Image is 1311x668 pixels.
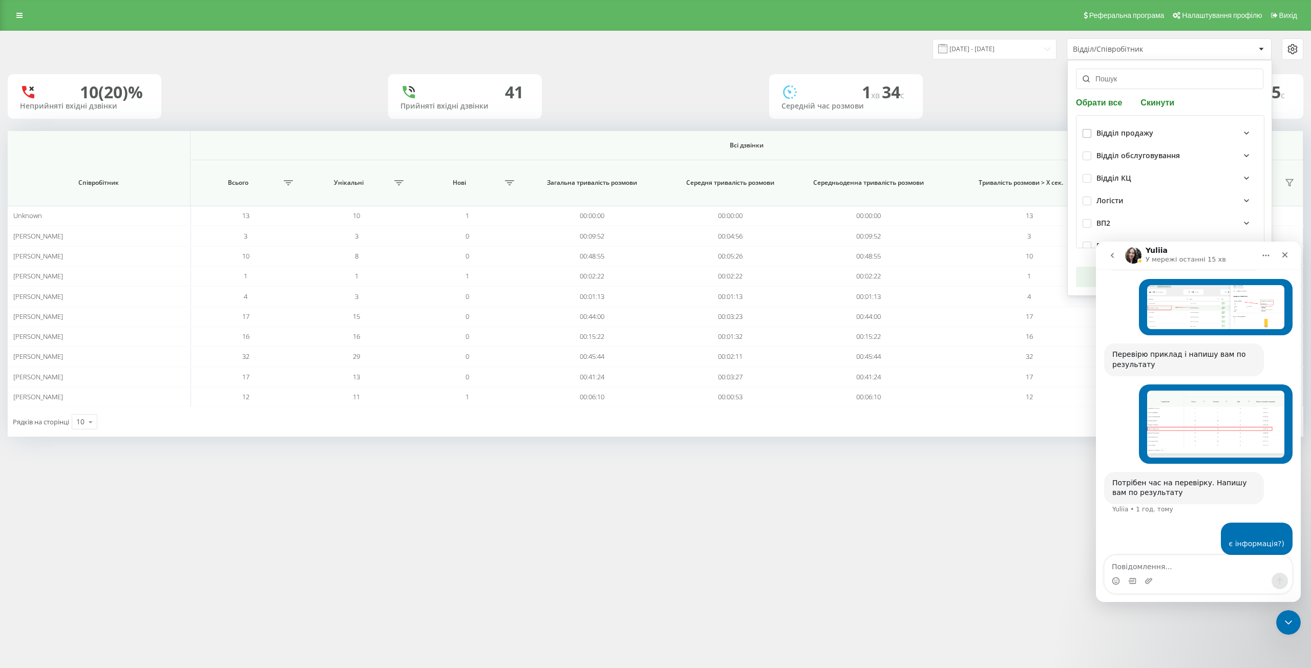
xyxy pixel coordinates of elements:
td: 00:48:55 [799,246,938,266]
span: 17 [242,312,249,321]
td: 00:00:00 [522,206,661,226]
iframe: Intercom live chat [1096,242,1301,602]
div: Відділ продажу [1096,129,1153,138]
td: 00:02:22 [661,266,799,286]
span: 16 [353,332,360,341]
span: 13 [242,211,249,220]
span: 4 [1027,292,1031,301]
span: 0 [466,372,469,381]
span: 32 [242,352,249,361]
span: 12 [1026,392,1033,401]
div: 41 [505,82,523,102]
td: 00:02:11 [661,347,799,367]
span: 0 [466,292,469,301]
span: 1 [355,271,358,281]
div: 10 [76,417,84,427]
span: 34 [882,81,904,103]
td: 00:09:52 [799,226,938,246]
span: 1 [244,271,247,281]
span: [PERSON_NAME] [13,312,63,321]
span: 8 [355,251,358,261]
span: 3 [1027,231,1031,241]
span: Нові [417,179,502,187]
td: 00:41:24 [799,367,938,387]
span: Тривалість розмови > Х сек. [943,179,1098,187]
input: Пошук [1076,69,1263,89]
td: 00:01:13 [661,286,799,306]
button: Обрати все [1076,97,1125,107]
span: c [900,90,904,101]
td: 00:15:22 [522,327,661,347]
td: 00:03:23 [661,307,799,327]
span: 11 [353,392,360,401]
span: 10 [1026,251,1033,261]
div: Відділ КЦ [1096,174,1131,183]
span: [PERSON_NAME] [13,352,63,361]
span: 1 [466,392,469,401]
span: Рядків на сторінці [13,417,69,426]
span: Реферальна програма [1089,11,1165,19]
div: ВП2 [1096,219,1110,228]
span: 32 [1026,352,1033,361]
div: 10 (20)% [80,82,143,102]
span: хв [871,90,882,101]
button: Скинути [1137,97,1177,107]
span: 15 [353,312,360,321]
span: 17 [1026,372,1033,381]
span: Unknown [13,211,42,220]
span: 0 [466,251,469,261]
span: [PERSON_NAME] [13,332,63,341]
span: 1 [466,211,469,220]
span: 0 [466,312,469,321]
td: 00:00:00 [661,206,799,226]
span: 1 [862,81,882,103]
td: 00:00:00 [799,206,938,226]
td: 00:01:13 [799,286,938,306]
span: 4 [244,292,247,301]
td: 00:44:00 [799,307,938,327]
span: 10 [353,211,360,220]
td: 00:00:53 [661,387,799,407]
div: Відділ/Співробітник [1073,45,1195,54]
span: [PERSON_NAME] [13,271,63,281]
span: 13 [353,372,360,381]
span: 12 [242,392,249,401]
iframe: Intercom live chat [1276,610,1301,635]
span: Вихід [1279,11,1297,19]
span: Загальна тривалість розмови [534,179,649,187]
span: [PERSON_NAME] [13,292,63,301]
span: 0 [466,231,469,241]
span: 1 [1027,271,1031,281]
span: 3 [355,231,358,241]
td: 00:48:55 [522,246,661,266]
td: 00:04:56 [661,226,799,246]
span: 16 [1026,332,1033,341]
td: 00:15:22 [799,327,938,347]
div: Логісти [1096,197,1124,205]
div: Відділ обслуговування [1096,152,1180,160]
span: 15 [1262,81,1285,103]
span: [PERSON_NAME] [13,392,63,401]
td: 00:45:44 [522,347,661,367]
div: Неприйняті вхідні дзвінки [20,102,149,111]
span: 13 [1026,211,1033,220]
span: Всього [196,179,281,187]
td: 00:03:27 [661,367,799,387]
span: 16 [242,332,249,341]
span: [PERSON_NAME] [13,251,63,261]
